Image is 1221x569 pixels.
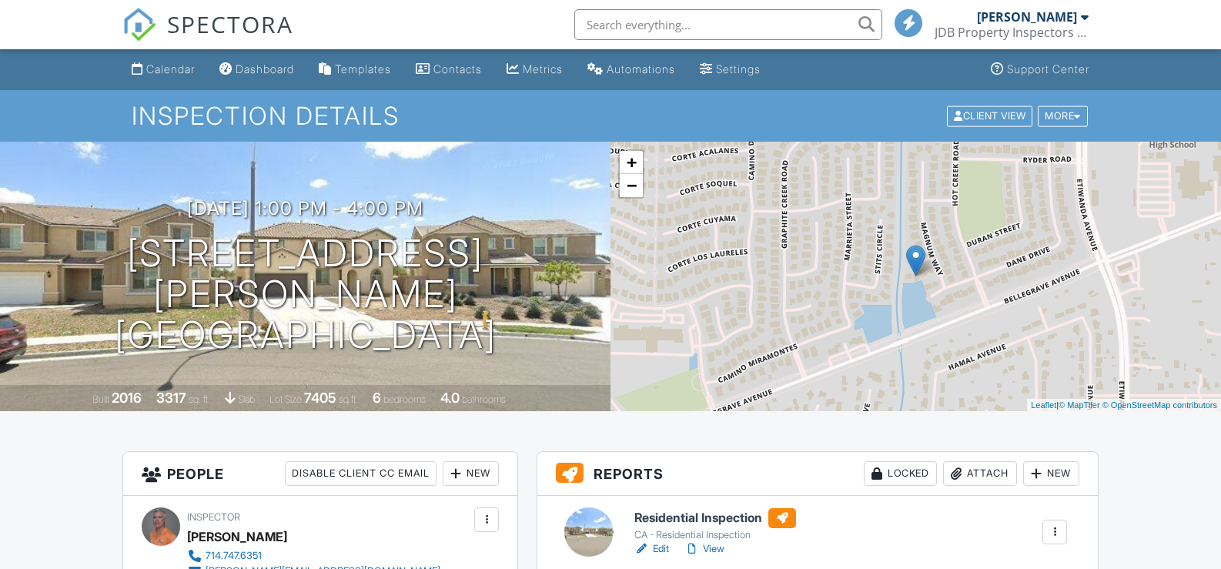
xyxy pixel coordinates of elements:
a: Templates [313,55,397,84]
a: SPECTORA [122,21,293,53]
input: Search everything... [574,9,882,40]
div: CA - Residential Inspection [634,529,796,541]
div: More [1038,105,1088,126]
a: © MapTiler [1059,400,1100,410]
span: bathrooms [462,393,506,405]
a: View [684,541,724,557]
h3: [DATE] 1:00 pm - 4:00 pm [187,198,423,219]
div: 714.747.6351 [206,550,262,562]
a: © OpenStreetMap contributors [1102,400,1217,410]
img: The Best Home Inspection Software - Spectora [122,8,156,42]
a: Leaflet [1031,400,1056,410]
div: 2016 [112,390,142,406]
div: [PERSON_NAME] [187,525,287,548]
div: Contacts [433,62,482,75]
h1: Inspection Details [132,102,1089,129]
a: Contacts [410,55,488,84]
div: Automations [607,62,675,75]
span: Lot Size [269,393,302,405]
a: Calendar [125,55,201,84]
a: Zoom out [620,174,643,197]
div: [PERSON_NAME] [977,9,1077,25]
span: SPECTORA [167,8,293,40]
div: 3317 [156,390,186,406]
div: Client View [947,105,1032,126]
a: Settings [694,55,767,84]
a: Metrics [500,55,569,84]
h1: [STREET_ADDRESS][PERSON_NAME] [GEOGRAPHIC_DATA] [25,233,586,355]
h3: People [123,452,518,496]
div: | [1027,399,1221,412]
a: Support Center [985,55,1096,84]
a: Dashboard [213,55,300,84]
div: New [1023,461,1079,486]
div: Metrics [523,62,563,75]
div: JDB Property Inspectors LLC [935,25,1089,40]
span: Inspector [187,511,240,523]
span: bedrooms [383,393,426,405]
a: Edit [634,541,669,557]
span: sq.ft. [339,393,358,405]
h3: Reports [537,452,1098,496]
div: 6 [373,390,381,406]
div: Locked [864,461,937,486]
div: Dashboard [236,62,294,75]
div: 7405 [304,390,336,406]
div: Attach [943,461,1017,486]
span: Built [92,393,109,405]
div: Calendar [146,62,195,75]
div: Templates [335,62,391,75]
a: Automations (Basic) [581,55,681,84]
a: Residential Inspection CA - Residential Inspection [634,508,796,542]
span: slab [238,393,255,405]
h6: Residential Inspection [634,508,796,528]
div: 4.0 [440,390,460,406]
div: Support Center [1007,62,1089,75]
a: Zoom in [620,151,643,174]
a: 714.747.6351 [187,548,440,564]
div: New [443,461,499,486]
div: Settings [716,62,761,75]
span: sq. ft. [189,393,210,405]
div: Disable Client CC Email [285,461,437,486]
a: Client View [945,109,1036,121]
